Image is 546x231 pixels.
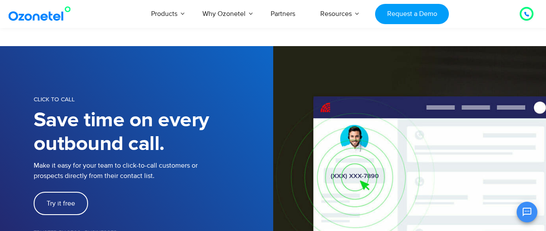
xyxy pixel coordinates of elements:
button: Open chat [517,202,537,222]
h1: Save time on every outbound call. [34,109,273,156]
a: Try it free [34,192,88,215]
a: Request a Demo [375,4,449,24]
p: Make it easy for your team to click-to-call customers or prospects directly from their contact list. [34,160,273,181]
span: CLICK TO CALL [34,96,75,103]
span: Try it free [47,200,75,207]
